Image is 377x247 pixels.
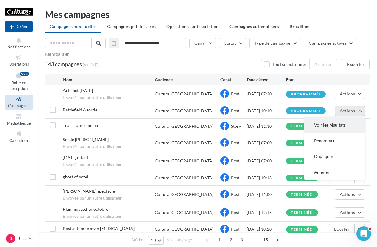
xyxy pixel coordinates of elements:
[340,192,355,197] span: Actions
[304,164,365,180] button: Annuler
[5,53,33,68] a: Opérations
[45,61,82,67] span: 143 campagnes
[247,210,286,216] div: [DATE] 12:18
[7,121,31,126] span: Médiathèque
[63,214,155,219] span: Envoyée par un autre utilisateur
[229,24,279,29] span: Campagnes automatisées
[291,109,321,113] div: programmée
[304,117,365,133] button: Voir les résultats
[63,137,109,142] span: Sortie Freida mcfadden
[286,77,325,83] div: État
[335,106,365,116] button: Actions
[231,140,239,145] span: Post
[63,95,155,101] span: Envoyée par un autre utilisateur
[155,123,213,129] div: Cultura [GEOGRAPHIC_DATA]
[8,103,30,108] span: Campagnes
[148,236,164,245] button: 10
[291,176,312,180] div: terminée
[155,108,213,114] div: Cultura [GEOGRAPHIC_DATA]
[247,140,286,146] div: [DATE] 07:00
[335,189,365,200] button: Actions
[214,235,224,245] span: 1
[131,237,145,243] span: Afficher
[247,226,286,232] div: [DATE] 10:20
[155,158,213,164] div: Cultura [GEOGRAPHIC_DATA]
[304,38,356,48] button: Campagnes actives
[335,89,365,99] button: Actions
[5,233,33,244] a: B BESANCON
[10,80,28,91] span: Boîte de réception
[107,24,156,29] span: Campagnes publicitaires
[247,191,286,197] div: [DATE] 11:00
[155,210,213,216] div: Cultura [GEOGRAPHIC_DATA]
[63,107,97,112] span: Battlefield 6 sortie
[5,70,33,92] a: Boîte de réception99+
[249,38,301,48] button: Type de campagne
[167,237,192,243] span: résultats/page
[83,62,99,68] span: (sur 200)
[63,144,155,149] span: Envoyée par un autre utilisateur
[155,91,213,97] div: Cultura [GEOGRAPHIC_DATA]
[5,36,33,50] button: Notifications
[291,92,321,96] div: programmée
[226,235,236,245] span: 2
[291,124,312,128] div: terminée
[45,10,370,19] div: Mes campagnes
[290,24,310,29] span: Brouillons
[63,207,108,212] span: Planning atelier octobre
[247,123,286,129] div: [DATE] 11:10
[63,188,115,194] span: Mickey mitch spectacle
[9,236,12,242] span: B
[63,155,88,160] span: Halloween cricut
[18,236,26,242] p: BESANCON
[340,91,355,96] span: Actions
[63,226,135,231] span: Post automne mvln pce
[5,129,33,144] a: Calendrier
[151,238,156,243] span: 10
[291,193,312,197] div: terminée
[309,40,346,46] span: Campagnes actives
[261,59,309,69] button: Tout sélectionner
[291,211,312,215] div: terminée
[7,44,31,49] span: Notifications
[63,77,155,83] div: Nom
[340,108,355,113] span: Actions
[304,149,365,164] button: Dupliquer
[220,77,247,83] div: Canal
[231,158,239,163] span: Post
[20,72,29,76] div: 99+
[291,159,312,163] div: terminée
[5,95,33,109] a: Campagnes
[329,224,355,234] button: Booster
[231,108,239,113] span: Post
[261,235,271,245] span: 15
[247,91,286,97] div: [DATE] 07:20
[5,112,33,127] a: Médiathèque
[247,77,286,83] div: Date d'envoi
[335,207,365,218] button: Actions
[219,38,246,48] button: Statut
[342,59,370,69] button: Exporter
[5,21,33,32] div: Nouvelle campagne
[247,108,286,114] div: [DATE] 10:10
[155,77,220,83] div: Audience
[231,210,239,215] span: Post
[63,174,88,179] span: ghost of yotei
[340,210,355,215] span: Actions
[189,38,216,48] button: Canal
[304,133,365,149] button: Renommer
[155,140,213,146] div: Cultura [GEOGRAPHIC_DATA]
[249,235,258,245] span: ...
[9,138,28,143] span: Calendrier
[231,123,241,129] span: Story
[166,24,219,29] span: Operations sur inscription
[237,235,247,245] span: 3
[231,192,239,197] span: Post
[63,162,155,168] span: Envoyée par un autre utilisateur
[63,88,93,93] span: Artefact 11/10/2025
[155,226,213,232] div: Cultura [GEOGRAPHIC_DATA]
[291,141,312,145] div: terminée
[155,175,213,181] div: Cultura [GEOGRAPHIC_DATA]
[231,91,239,96] span: Post
[9,62,29,66] span: Opérations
